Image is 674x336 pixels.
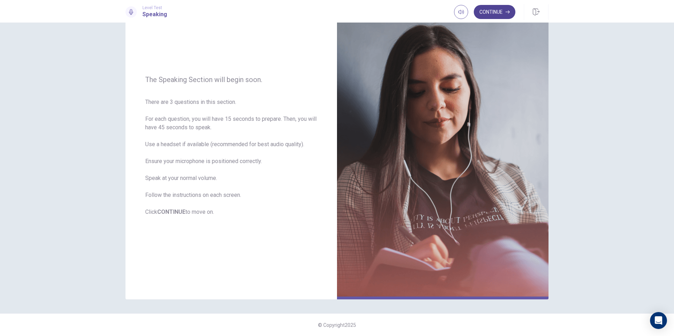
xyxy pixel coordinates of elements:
span: © Copyright 2025 [318,322,356,328]
h1: Speaking [142,10,167,19]
b: CONTINUE [157,209,185,215]
div: Open Intercom Messenger [650,312,667,329]
span: There are 3 questions in this section. For each question, you will have 15 seconds to prepare. Th... [145,98,317,216]
span: The Speaking Section will begin soon. [145,75,317,84]
button: Continue [474,5,515,19]
span: Level Test [142,5,167,10]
